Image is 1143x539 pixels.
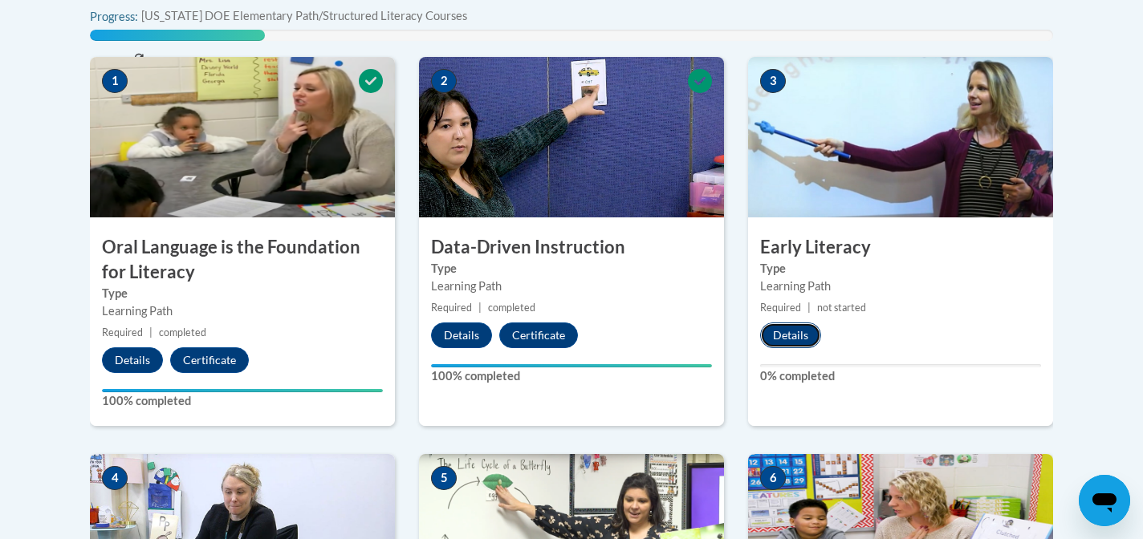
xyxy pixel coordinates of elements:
span: Required [431,302,472,314]
span: 3 [760,69,786,93]
label: 100% completed [102,392,383,410]
span: not started [817,302,866,314]
span: 5 [431,466,457,490]
button: Certificate [499,322,578,348]
span: | [149,326,153,338]
label: Type [102,285,383,302]
img: Course Image [419,57,724,217]
button: Details [431,322,492,348]
div: Learning Path [760,278,1041,295]
span: Required [102,326,143,338]
h3: Data-Driven Instruction [419,235,724,260]
label: 0% completed [760,367,1041,385]
h3: Oral Language is the Foundation for Literacy [90,235,395,285]
img: Course Image [90,57,395,217]
span: completed [159,326,206,338]
span: | [478,302,482,314]
button: Details [102,347,163,373]
span: 4 [102,466,128,490]
span: completed [488,302,535,314]
label: Progress: [90,8,182,26]
span: 1 [102,69,128,93]
label: 100% completed [431,367,712,385]
button: Details [760,322,821,348]
label: Type [431,260,712,278]
span: [US_STATE] DOE Elementary Path/Structured Literacy Courses [141,7,467,25]
div: Your progress [431,364,712,367]
h3: Early Literacy [748,235,1053,260]
img: Course Image [748,57,1053,217]
iframe: Button to launch messaging window [1079,475,1130,526]
div: Learning Path [431,278,712,295]
span: 6 [760,466,786,490]
span: 2 [431,69,457,93]
button: Certificate [170,347,249,373]
span: Required [760,302,801,314]
label: Type [760,260,1041,278]
div: Learning Path [102,302,383,320]
div: Your progress [102,389,383,392]
span: | [807,302,811,314]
